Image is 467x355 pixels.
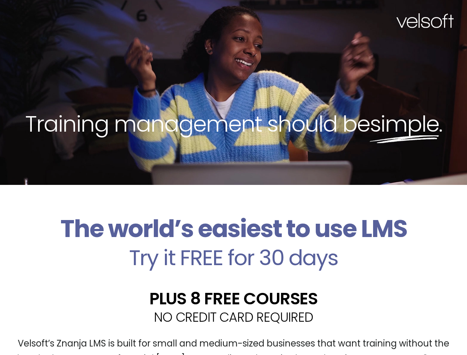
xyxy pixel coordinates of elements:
span: simple [370,108,439,139]
h2: Training management should be . [13,109,454,138]
h2: Try it FREE for 30 days [6,247,461,268]
h2: PLUS 8 FREE COURSES [6,290,461,307]
h2: The world’s easiest to use LMS [6,214,461,243]
h2: NO CREDIT CARD REQUIRED [6,311,461,324]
